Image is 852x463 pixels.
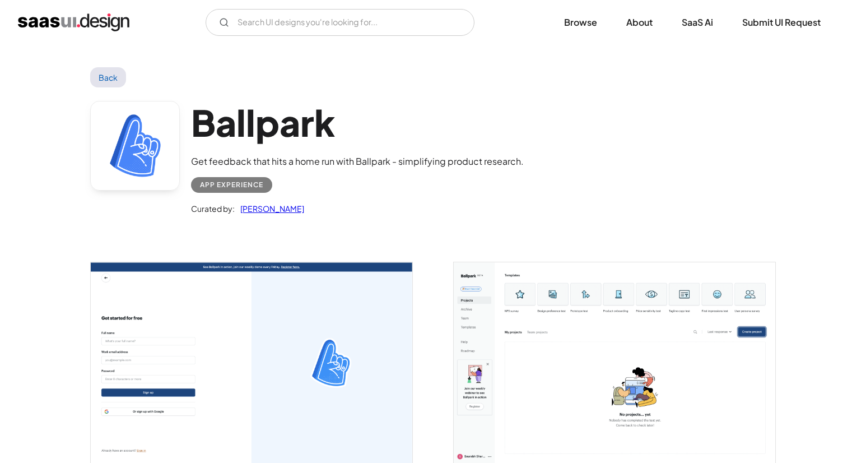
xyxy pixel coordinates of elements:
a: [PERSON_NAME] [235,202,304,215]
h1: Ballpark [191,101,524,144]
a: Browse [551,10,611,35]
a: Submit UI Request [729,10,834,35]
a: Back [90,67,127,87]
div: Get feedback that hits a home run with Ballpark - simplifying product research. [191,155,524,168]
input: Search UI designs you're looking for... [206,9,474,36]
div: Curated by: [191,202,235,215]
a: SaaS Ai [668,10,727,35]
form: Email Form [206,9,474,36]
div: App Experience [200,178,263,192]
a: home [18,13,129,31]
a: About [613,10,666,35]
